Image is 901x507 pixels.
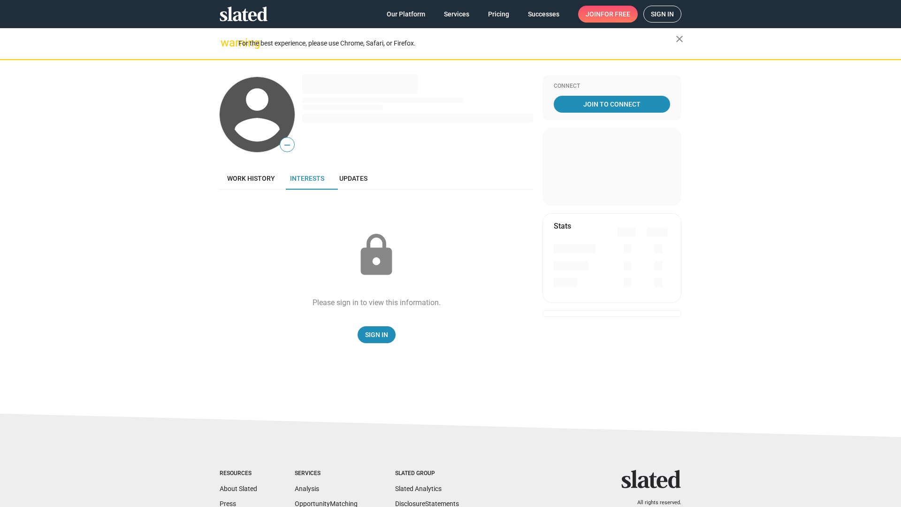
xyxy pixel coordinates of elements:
[283,167,332,190] a: Interests
[280,139,294,151] span: —
[387,6,425,23] span: Our Platform
[238,37,676,50] div: For the best experience, please use Chrome, Safari, or Firefox.
[290,175,324,182] span: Interests
[332,167,375,190] a: Updates
[365,326,388,343] span: Sign In
[601,6,630,23] span: for free
[578,6,638,23] a: Joinfor free
[220,167,283,190] a: Work history
[395,470,459,477] div: Slated Group
[220,485,257,492] a: About Slated
[295,485,319,492] a: Analysis
[651,6,674,22] span: Sign in
[556,96,668,113] span: Join To Connect
[520,6,567,23] a: Successes
[436,6,477,23] a: Services
[554,221,571,231] mat-card-title: Stats
[295,470,358,477] div: Services
[353,232,400,279] mat-icon: lock
[643,6,681,23] a: Sign in
[488,6,509,23] span: Pricing
[227,175,275,182] span: Work history
[221,37,232,48] mat-icon: warning
[358,326,396,343] a: Sign In
[220,470,257,477] div: Resources
[554,96,670,113] a: Join To Connect
[586,6,630,23] span: Join
[395,485,442,492] a: Slated Analytics
[444,6,469,23] span: Services
[313,298,441,307] div: Please sign in to view this information.
[481,6,517,23] a: Pricing
[528,6,559,23] span: Successes
[554,83,670,90] div: Connect
[379,6,433,23] a: Our Platform
[339,175,367,182] span: Updates
[674,33,685,45] mat-icon: close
